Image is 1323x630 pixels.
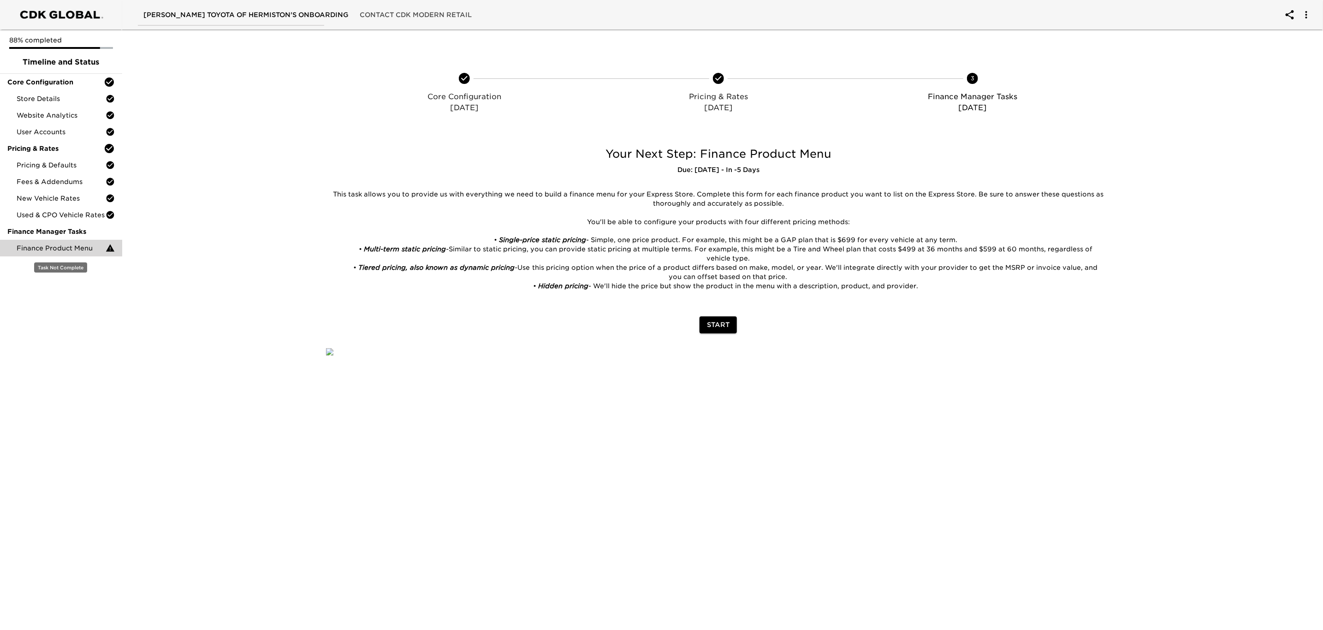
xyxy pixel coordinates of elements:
[343,263,1103,282] li: Use this pricing option when the price of a product differs based on make, model, or year. We'll ...
[341,91,587,102] p: Core Configuration
[538,282,588,290] em: Hidden pricing
[700,316,737,333] button: Start
[17,210,106,220] span: Used & CPO Vehicle Rates
[446,245,449,253] em: -
[343,282,1103,291] li: - We'll hide the price but show the product in the menu with a description, product, and provider.
[326,147,1110,161] h5: Your Next Step: Finance Product Menu
[849,102,1096,113] p: [DATE]
[595,91,842,102] p: Pricing & Rates
[17,194,106,203] span: New Vehicle Rates
[17,160,106,170] span: Pricing & Defaults
[343,245,1103,263] li: Similar to static pricing, you can provide static pricing at multiple terms. For example, this mi...
[333,218,1103,227] p: You'll be able to configure your products with four different pricing methods:
[17,127,106,137] span: User Accounts
[7,57,115,68] span: Timeline and Status
[17,244,106,253] span: Finance Product Menu
[7,77,104,87] span: Core Configuration
[17,94,106,103] span: Store Details
[360,9,472,21] span: Contact CDK Modern Retail
[17,177,106,186] span: Fees & Addendums
[343,236,1103,245] li: - Simple, one price product. For example, this might be a GAP plan that is $699 for every vehicle...
[595,102,842,113] p: [DATE]
[143,9,349,21] span: [PERSON_NAME] Toyota of Hermiston's Onboarding
[7,144,104,153] span: Pricing & Rates
[515,264,517,271] em: -
[707,319,730,331] span: Start
[358,264,515,271] em: Tiered pricing, also known as dynamic pricing
[326,165,1110,175] h6: Due: [DATE] - In -5 Days
[849,91,1096,102] p: Finance Manager Tasks
[1295,4,1317,26] button: account of current user
[333,190,1103,208] p: This task allows you to provide us with everything we need to build a finance menu for your Expre...
[499,236,586,244] em: Single-price static pricing
[364,245,446,253] em: Multi-term static pricing
[9,36,113,45] p: 88% completed
[326,348,333,356] img: qkibX1zbU72zw90W6Gan%2FTemplates%2FRjS7uaFIXtg43HUzxvoG%2F3e51d9d6-1114-4229-a5bf-f5ca567b6beb.jpg
[971,75,974,82] text: 3
[17,111,106,120] span: Website Analytics
[341,102,587,113] p: [DATE]
[7,227,115,236] span: Finance Manager Tasks
[1279,4,1301,26] button: account of current user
